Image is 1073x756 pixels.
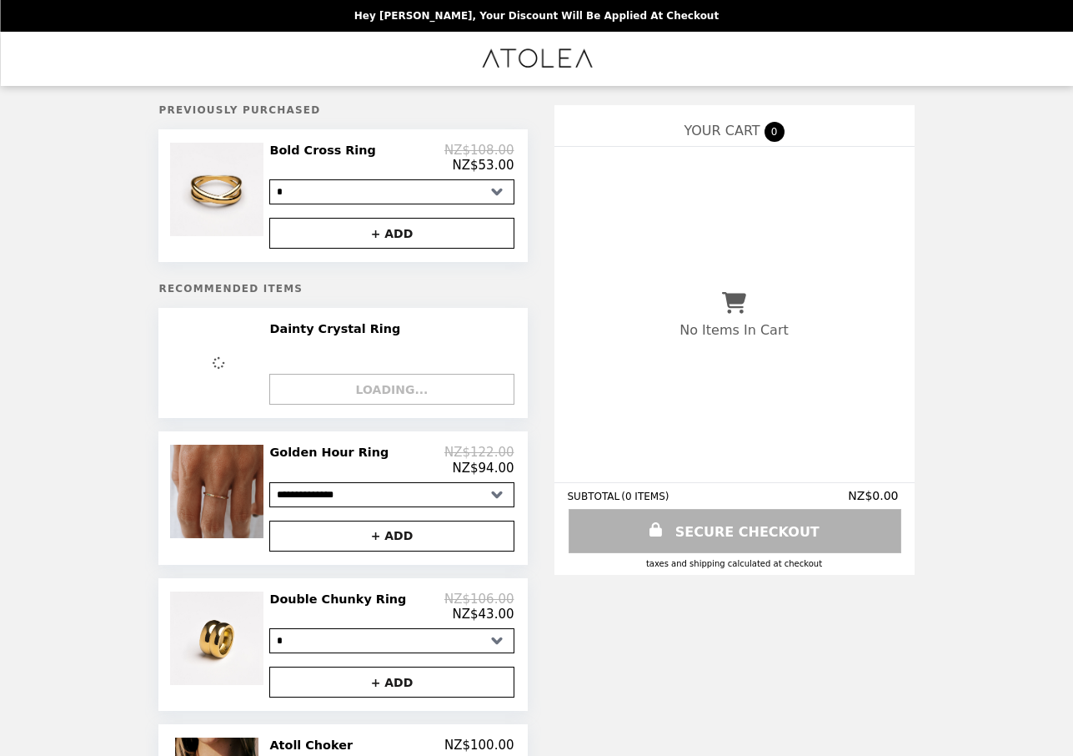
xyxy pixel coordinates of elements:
p: NZ$43.00 [453,607,514,622]
p: No Items In Cart [679,322,788,338]
p: NZ$122.00 [444,445,514,460]
img: Bold Cross Ring [170,143,268,236]
div: Taxes and Shipping calculated at checkout [568,559,901,568]
span: 0 [765,122,785,142]
p: NZ$108.00 [444,143,514,158]
img: Golden Hour Ring [170,445,268,538]
p: NZ$100.00 [444,738,514,753]
h2: Double Chunky Ring [269,592,413,607]
span: YOUR CART [684,123,760,139]
h5: Recommended Items [158,283,527,295]
h2: Atoll Choker [269,738,359,753]
img: Brand Logo [479,42,594,76]
button: + ADD [269,218,514,249]
button: + ADD [269,667,514,698]
select: Select a product variant [269,628,514,653]
p: NZ$94.00 [453,461,514,476]
p: Hey [PERSON_NAME], your discount will be applied at checkout [354,10,719,22]
span: SUBTOTAL [568,491,622,502]
select: Select a product variant [269,482,514,507]
span: ( 0 ITEMS ) [621,491,669,502]
p: NZ$53.00 [453,158,514,173]
button: + ADD [269,521,514,552]
h2: Bold Cross Ring [269,143,382,158]
select: Select a product variant [269,179,514,204]
h2: Golden Hour Ring [269,445,395,460]
img: Double Chunky Ring [170,592,268,685]
h2: Dainty Crystal Ring [269,321,407,336]
h5: Previously Purchased [158,104,527,116]
span: NZ$0.00 [848,489,900,502]
p: NZ$106.00 [444,592,514,607]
